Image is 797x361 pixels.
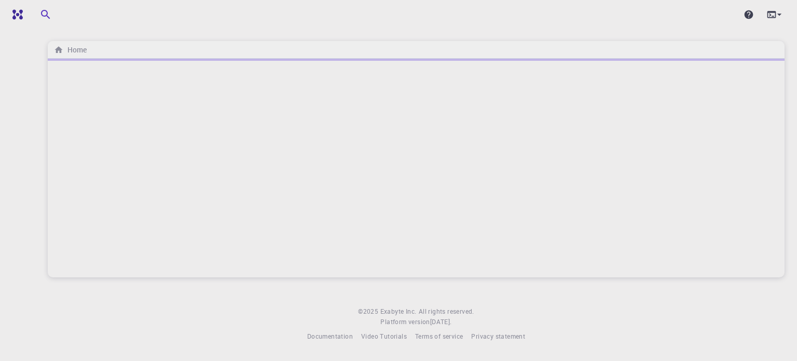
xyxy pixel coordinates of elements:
span: All rights reserved. [419,306,474,317]
img: logo [8,9,23,20]
a: [DATE]. [430,317,452,327]
span: © 2025 [358,306,380,317]
nav: breadcrumb [52,44,89,56]
a: Privacy statement [471,331,525,342]
a: Exabyte Inc. [380,306,417,317]
span: [DATE] . [430,317,452,326]
span: Video Tutorials [361,332,407,340]
a: Video Tutorials [361,331,407,342]
a: Documentation [307,331,353,342]
span: Privacy statement [471,332,525,340]
span: Platform version [380,317,430,327]
span: Terms of service [415,332,463,340]
span: Exabyte Inc. [380,307,417,315]
a: Terms of service [415,331,463,342]
h6: Home [63,44,87,56]
span: Documentation [307,332,353,340]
